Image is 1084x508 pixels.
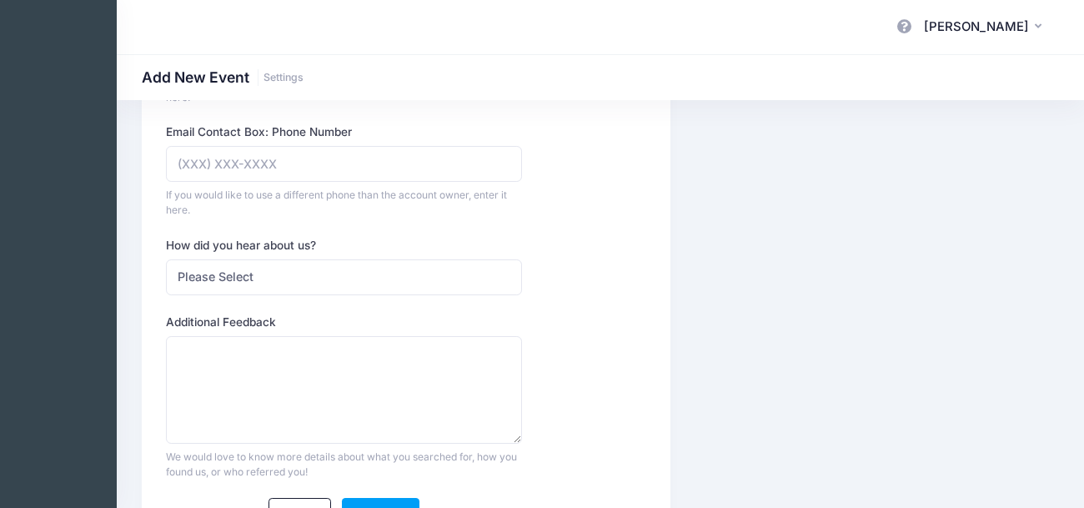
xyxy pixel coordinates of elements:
label: How did you hear about us? [166,237,316,254]
input: (XXX) XXX-XXXX [166,146,521,182]
div: We would love to know more details about what you searched for, how you found us, or who referred... [166,450,521,480]
a: Settings [263,72,304,84]
span: [PERSON_NAME] [924,18,1029,36]
label: Email Contact Box: Phone Number [166,123,352,140]
div: If you would like to use a different phone than the account owner, enter it here. [166,188,521,218]
label: Additional Feedback [166,314,276,330]
button: [PERSON_NAME] [913,8,1059,47]
h1: Add New Event [142,68,304,86]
